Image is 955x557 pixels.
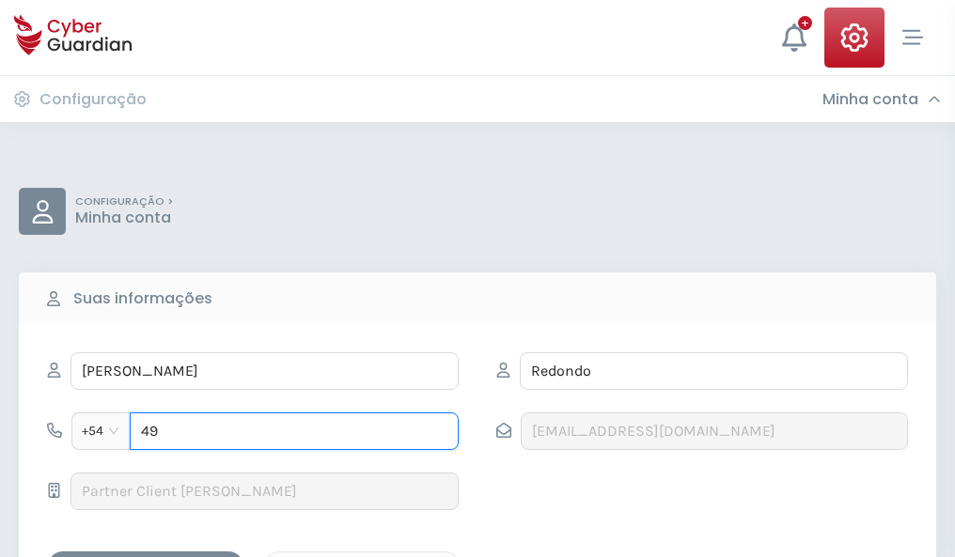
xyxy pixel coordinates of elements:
p: CONFIGURAÇÃO > [75,195,173,209]
p: Minha conta [75,209,173,227]
h3: Configuração [39,90,147,109]
div: Minha conta [822,90,941,109]
span: +54 [82,417,120,445]
b: Suas informações [73,287,212,310]
h3: Minha conta [822,90,918,109]
div: + [798,16,812,30]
